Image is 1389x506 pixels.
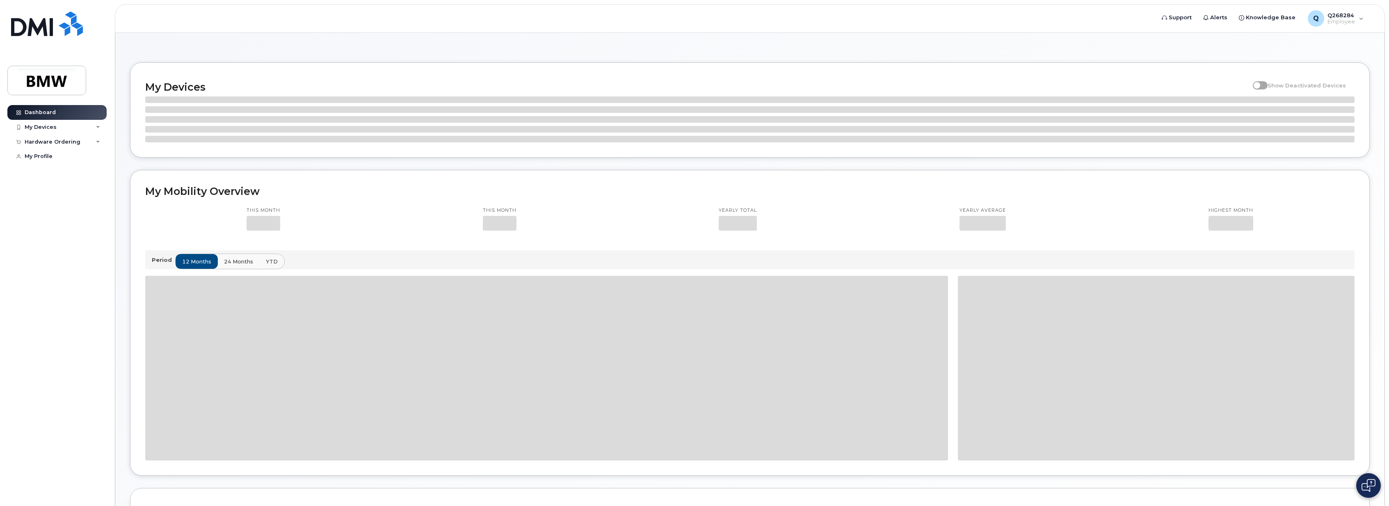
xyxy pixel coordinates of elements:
[224,258,253,266] span: 24 months
[1268,82,1346,89] span: Show Deactivated Devices
[247,207,280,214] p: This month
[960,207,1006,214] p: Yearly average
[483,207,516,214] p: This month
[145,185,1355,197] h2: My Mobility Overview
[719,207,757,214] p: Yearly total
[145,81,1249,93] h2: My Devices
[266,258,278,266] span: YTD
[1362,479,1375,492] img: Open chat
[1209,207,1253,214] p: Highest month
[1253,78,1259,84] input: Show Deactivated Devices
[152,256,175,264] p: Period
